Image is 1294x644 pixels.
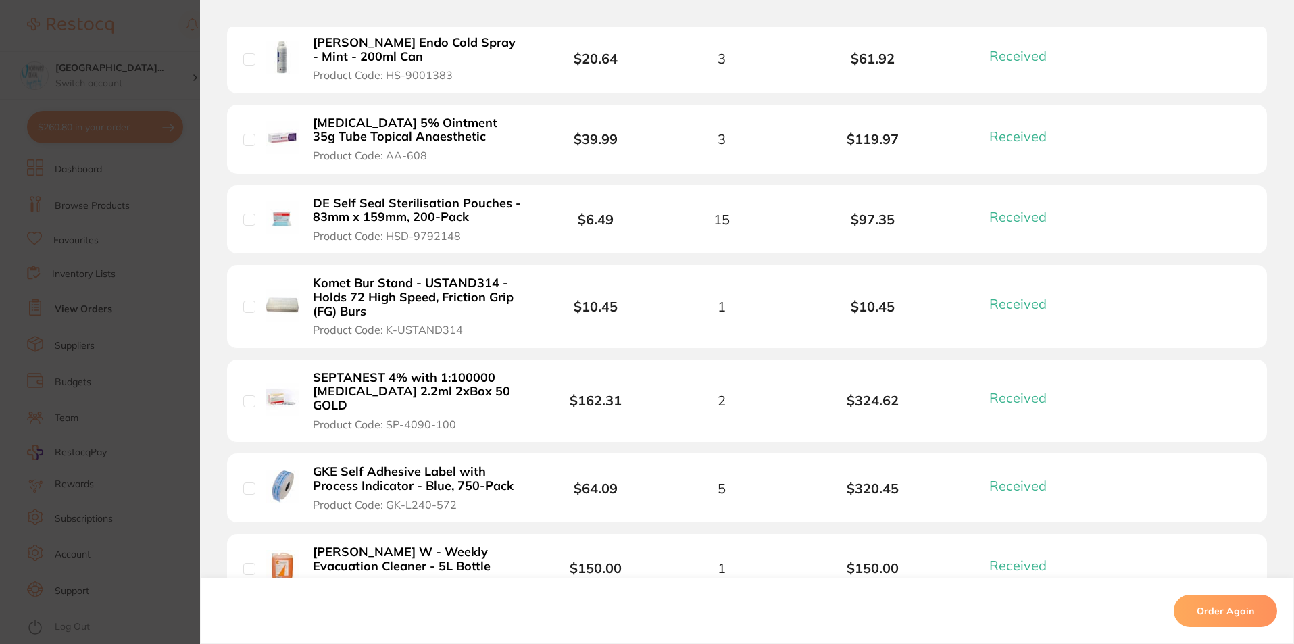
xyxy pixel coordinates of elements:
b: $39.99 [574,130,618,147]
button: [PERSON_NAME] W - Weekly Evacuation Cleaner - 5L Bottle Product Code: RD-3105 [309,545,526,592]
span: 3 [718,131,726,147]
span: Received [989,389,1047,406]
span: Received [989,208,1047,225]
span: Product Code: SP-4090-100 [313,418,456,430]
button: DE Self Seal Sterilisation Pouches - 83mm x 159mm, 200-Pack Product Code: HSD-9792148 [309,196,526,243]
button: Komet Bur Stand - USTAND314 - Holds 72 High Speed, Friction Grip (FG) Burs Product Code: K-USTAND314 [309,276,526,337]
b: $64.09 [574,480,618,497]
img: DE Self Seal Sterilisation Pouches - 83mm x 159mm, 200-Pack [266,201,299,234]
button: GKE Self Adhesive Label with Process Indicator - Blue, 750-Pack Product Code: GK-L240-572 [309,464,526,512]
img: SEPTANEST 4% with 1:100000 adrenalin 2.2ml 2xBox 50 GOLD [266,383,299,416]
button: SEPTANEST 4% with 1:100000 [MEDICAL_DATA] 2.2ml 2xBox 50 GOLD Product Code: SP-4090-100 [309,370,526,431]
span: Received [989,295,1047,312]
button: [PERSON_NAME] Endo Cold Spray - Mint - 200ml Can Product Code: HS-9001383 [309,35,526,82]
span: 15 [714,212,730,227]
img: Alpro AlproJet W - Weekly Evacuation Cleaner - 5L Bottle [266,550,299,583]
span: Product Code: AA-608 [313,149,427,162]
span: 2 [718,393,726,408]
b: GKE Self Adhesive Label with Process Indicator - Blue, 750-Pack [313,465,522,493]
button: Received [985,128,1063,145]
span: 1 [718,299,726,314]
b: [PERSON_NAME] W - Weekly Evacuation Cleaner - 5L Bottle [313,545,522,573]
button: [MEDICAL_DATA] 5% Ointment 35g Tube Topical Anaesthetic Product Code: AA-608 [309,116,526,163]
b: $150.00 [797,560,949,576]
button: Received [985,557,1063,574]
span: Received [989,557,1047,574]
img: XYLOCAINE 5% Ointment 35g Tube Topical Anaesthetic [266,121,299,154]
span: Received [989,47,1047,64]
button: Received [985,389,1063,406]
b: [MEDICAL_DATA] 5% Ointment 35g Tube Topical Anaesthetic [313,116,522,144]
b: $61.92 [797,51,949,66]
img: Komet Bur Stand - USTAND314 - Holds 72 High Speed, Friction Grip (FG) Burs [266,289,299,322]
b: Komet Bur Stand - USTAND314 - Holds 72 High Speed, Friction Grip (FG) Burs [313,276,522,318]
span: Product Code: GK-L240-572 [313,499,457,511]
b: $6.49 [578,211,614,228]
b: $150.00 [570,560,622,576]
span: Product Code: HS-9001383 [313,69,453,81]
span: Product Code: K-USTAND314 [313,324,463,336]
b: $20.64 [574,50,618,67]
b: $10.45 [797,299,949,314]
span: 1 [718,560,726,576]
button: Received [985,208,1063,225]
button: Received [985,47,1063,64]
img: Henry Schein Endo Cold Spray - Mint - 200ml Can [266,41,299,74]
button: Order Again [1174,595,1277,627]
b: $320.45 [797,480,949,496]
span: 3 [718,51,726,66]
span: 5 [718,480,726,496]
b: $162.31 [570,392,622,409]
button: Received [985,477,1063,494]
button: Received [985,295,1063,312]
b: $10.45 [574,298,618,315]
b: $97.35 [797,212,949,227]
b: DE Self Seal Sterilisation Pouches - 83mm x 159mm, 200-Pack [313,197,522,224]
b: SEPTANEST 4% with 1:100000 [MEDICAL_DATA] 2.2ml 2xBox 50 GOLD [313,371,522,413]
b: $119.97 [797,131,949,147]
b: [PERSON_NAME] Endo Cold Spray - Mint - 200ml Can [313,36,522,64]
span: Received [989,128,1047,145]
img: GKE Self Adhesive Label with Process Indicator - Blue, 750-Pack [266,470,299,503]
span: Received [989,477,1047,494]
b: $324.62 [797,393,949,408]
span: Product Code: HSD-9792148 [313,230,461,242]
